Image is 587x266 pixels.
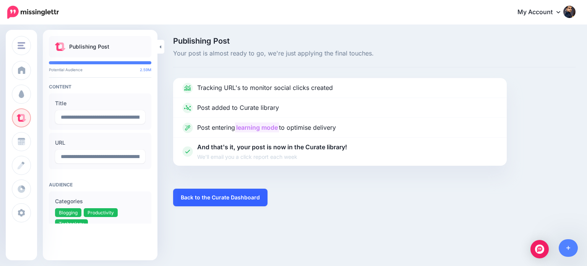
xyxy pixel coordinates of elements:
span: Blogging [59,210,78,215]
div: v 4.0.25 [21,12,37,18]
img: tab_domain_overview_orange.svg [21,44,27,51]
p: Publishing Post [69,42,109,51]
div: Domain Overview [29,45,68,50]
span: We'll email you a click report each week [197,152,347,161]
span: Your post is almost ready to go, we're just applying the final touches. [173,49,576,59]
img: tab_keywords_by_traffic_grey.svg [76,44,82,51]
label: URL [55,138,145,147]
div: Keywords by Traffic [84,45,129,50]
div: Domain: [DOMAIN_NAME] [20,20,84,26]
label: Title [55,99,145,108]
a: Back to the Curate Dashboard [173,189,268,206]
mark: learning mode [235,122,279,132]
h4: Audience [49,182,151,188]
img: menu.png [18,42,25,49]
img: logo_orange.svg [12,12,18,18]
h4: Content [49,84,151,90]
span: Publishing Post [173,37,576,45]
img: website_grey.svg [12,20,18,26]
p: Post entering to optimise delivery [197,123,336,133]
p: Post added to Curate library [197,103,279,113]
span: Technology [59,221,84,227]
p: Tracking URL's to monitor social clicks created [197,83,333,93]
p: Potential Audience [49,67,151,72]
img: curate.png [55,42,65,51]
img: Missinglettr [7,6,59,19]
div: Open Intercom Messenger [530,240,549,258]
label: Categories [55,197,145,206]
p: And that's it, your post is now in the Curate library! [197,142,347,161]
span: 2.59M [140,67,151,72]
a: My Account [510,3,576,22]
span: Productivity [88,210,114,215]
